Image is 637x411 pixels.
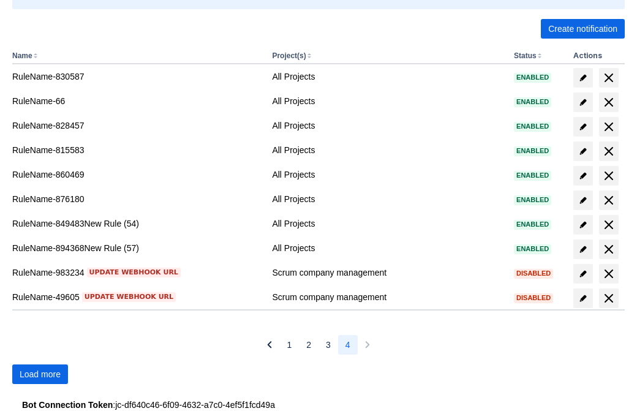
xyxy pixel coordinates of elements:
[358,335,377,355] button: Next
[578,244,588,254] span: edit
[22,400,113,410] strong: Bot Connection Token
[272,95,504,107] div: All Projects
[272,144,504,156] div: All Projects
[338,335,358,355] button: Page 4
[272,242,504,254] div: All Projects
[272,217,504,230] div: All Projects
[260,335,377,355] nav: Pagination
[578,97,588,107] span: edit
[12,70,262,83] div: RuleName-830587
[272,119,504,132] div: All Projects
[12,119,262,132] div: RuleName-828457
[12,364,68,384] button: Load more
[12,242,262,254] div: RuleName-894368New Rule (57)
[12,291,262,303] div: RuleName-49605
[12,266,262,279] div: RuleName-983234
[514,99,551,105] span: Enabled
[578,146,588,156] span: edit
[272,193,504,205] div: All Projects
[514,197,551,203] span: Enabled
[578,269,588,279] span: edit
[601,291,616,306] span: delete
[578,293,588,303] span: edit
[601,70,616,85] span: delete
[548,19,617,39] span: Create notification
[299,335,318,355] button: Page 2
[272,266,504,279] div: Scrum company management
[20,364,61,384] span: Load more
[601,242,616,257] span: delete
[272,70,504,83] div: All Projects
[578,220,588,230] span: edit
[578,122,588,132] span: edit
[12,193,262,205] div: RuleName-876180
[514,172,551,179] span: Enabled
[272,168,504,181] div: All Projects
[12,217,262,230] div: RuleName-849483New Rule (54)
[601,168,616,183] span: delete
[578,171,588,181] span: edit
[568,48,625,64] th: Actions
[12,51,32,60] button: Name
[514,148,551,154] span: Enabled
[601,144,616,159] span: delete
[12,168,262,181] div: RuleName-860469
[306,335,311,355] span: 2
[601,266,616,281] span: delete
[22,399,615,411] div: : jc-df640c46-6f09-4632-a7c0-4ef5f1fcd49a
[514,295,553,301] span: Disabled
[514,221,551,228] span: Enabled
[514,51,537,60] button: Status
[279,335,299,355] button: Page 1
[345,335,350,355] span: 4
[318,335,338,355] button: Page 3
[514,74,551,81] span: Enabled
[601,95,616,110] span: delete
[541,19,625,39] button: Create notification
[272,291,504,303] div: Scrum company management
[85,292,173,302] span: Update webhook URL
[514,270,553,277] span: Disabled
[326,335,331,355] span: 3
[89,268,178,277] span: Update webhook URL
[578,195,588,205] span: edit
[272,51,306,60] button: Project(s)
[601,193,616,208] span: delete
[287,335,292,355] span: 1
[514,246,551,252] span: Enabled
[260,335,279,355] button: Previous
[601,217,616,232] span: delete
[12,95,262,107] div: RuleName-66
[514,123,551,130] span: Enabled
[578,73,588,83] span: edit
[12,144,262,156] div: RuleName-815583
[601,119,616,134] span: delete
